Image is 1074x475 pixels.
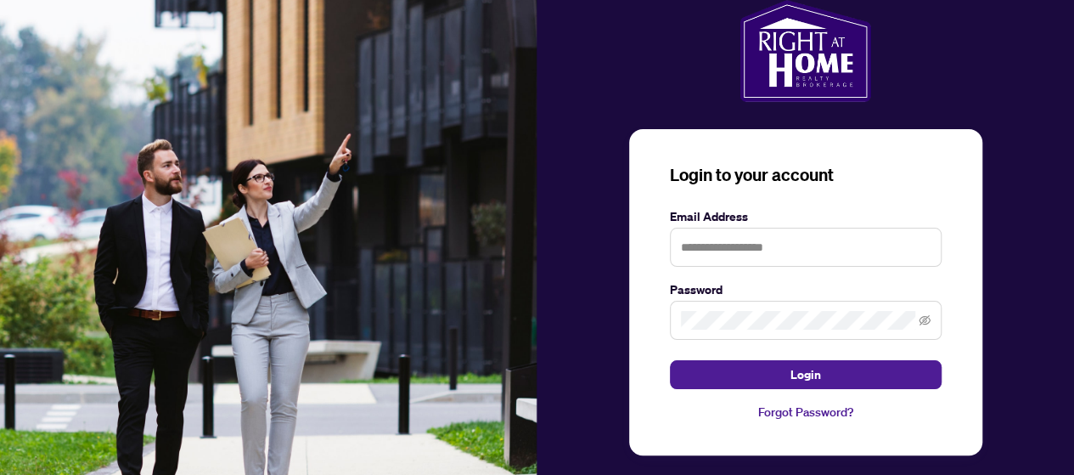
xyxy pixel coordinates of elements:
span: Login [790,361,821,388]
a: Forgot Password? [670,403,942,421]
button: Login [670,360,942,389]
span: eye-invisible [919,314,931,326]
label: Email Address [670,207,942,226]
label: Password [670,280,942,299]
h3: Login to your account [670,163,942,187]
